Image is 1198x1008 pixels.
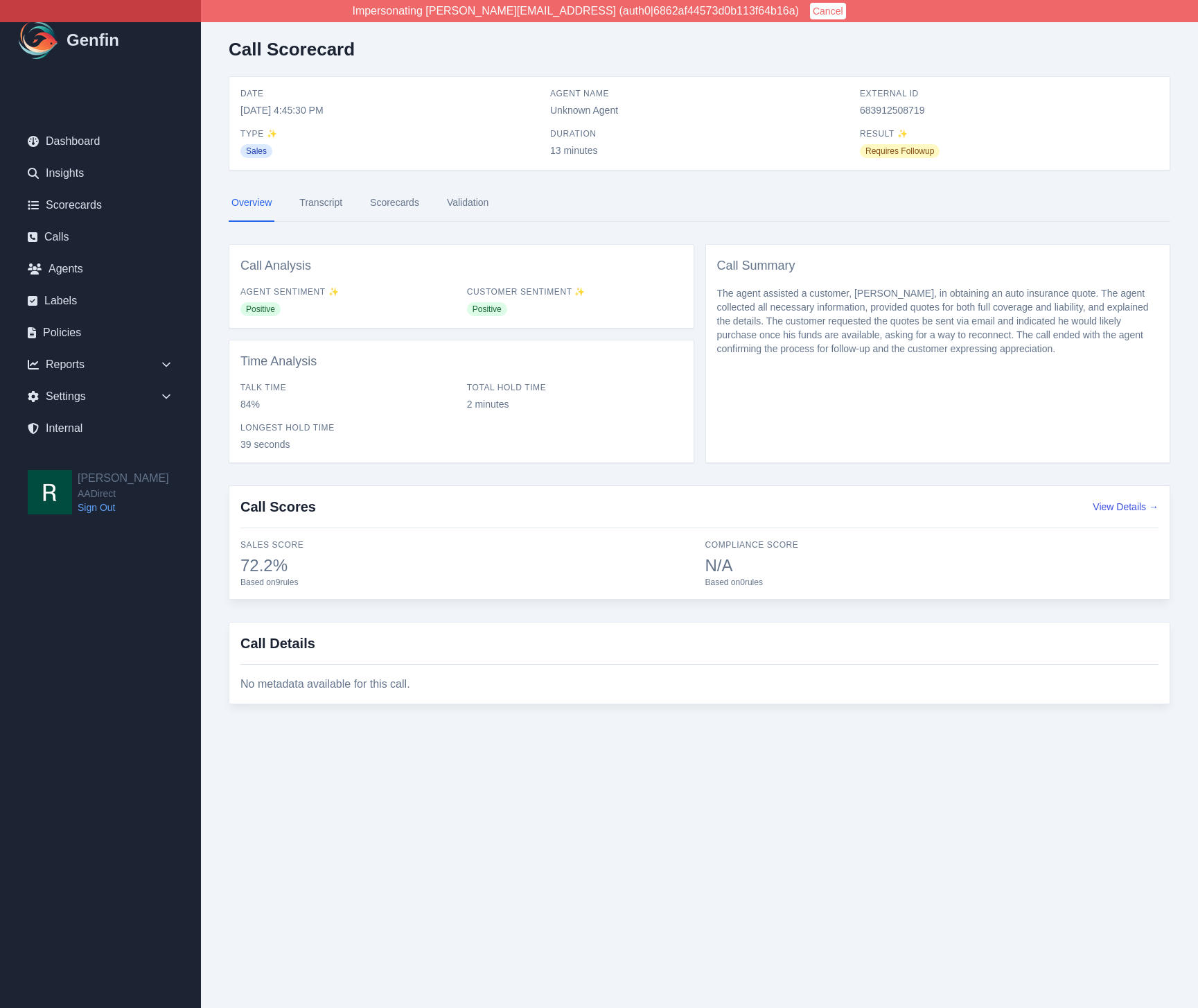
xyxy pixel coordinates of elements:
[240,397,456,411] span: 84%
[229,184,274,222] a: Overview
[705,555,1159,577] span: N/A
[240,555,694,577] span: 72.2%
[1093,500,1159,514] button: View Details →
[240,88,539,99] span: Date
[240,286,456,297] span: Agent Sentiment ✨
[860,88,1159,99] span: External ID
[550,144,849,157] span: 13 minutes
[240,497,316,516] h3: Call Scores
[229,184,1170,222] nav: Tabs
[810,3,846,19] button: Cancel
[17,191,184,219] a: Scorecards
[240,382,456,393] span: Talk Time
[17,351,184,379] div: Reports
[705,539,1159,550] span: Compliance Score
[17,319,184,347] a: Policies
[78,501,169,514] a: Sign Out
[17,128,184,155] a: Dashboard
[17,383,184,410] div: Settings
[467,302,507,316] span: Positive
[550,88,849,99] span: Agent Name
[240,539,694,550] span: Sales Score
[717,256,1159,275] h3: Call Summary
[240,128,539,139] span: Type ✨
[297,184,345,222] a: Transcript
[705,577,1159,588] span: Based on 0 rules
[17,18,61,62] img: Logo
[17,287,184,315] a: Labels
[860,128,1159,139] span: Result ✨
[367,184,422,222] a: Scorecards
[240,676,1159,693] div: No metadata available for this call.
[78,470,169,487] h2: [PERSON_NAME]
[240,302,281,316] span: Positive
[240,577,694,588] span: Based on 9 rules
[717,286,1159,356] p: The agent assisted a customer, [PERSON_NAME], in obtaining an auto insurance quote. The agent col...
[17,223,184,251] a: Calls
[17,255,184,283] a: Agents
[240,256,682,275] h3: Call Analysis
[550,128,849,139] span: Duration
[467,397,682,411] span: 2 minutes
[860,103,1159,117] span: 683912508719
[78,487,169,501] span: AADirect
[860,144,940,158] span: Requires Followup
[240,634,1159,665] h3: Call Details
[444,184,491,222] a: Validation
[550,105,618,116] a: Unknown Agent
[467,382,682,393] span: Total Hold Time
[240,351,682,371] h3: Time Analysis
[17,159,184,187] a: Insights
[240,144,272,158] span: Sales
[67,29,119,51] h1: Genfin
[28,470,72,514] img: Rob Kwok
[17,415,184,442] a: Internal
[240,422,456,433] span: Longest Hold Time
[229,39,355,60] h2: Call Scorecard
[240,437,456,451] span: 39 seconds
[467,286,682,297] span: Customer Sentiment ✨
[240,103,539,117] span: [DATE] 4:45:30 PM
